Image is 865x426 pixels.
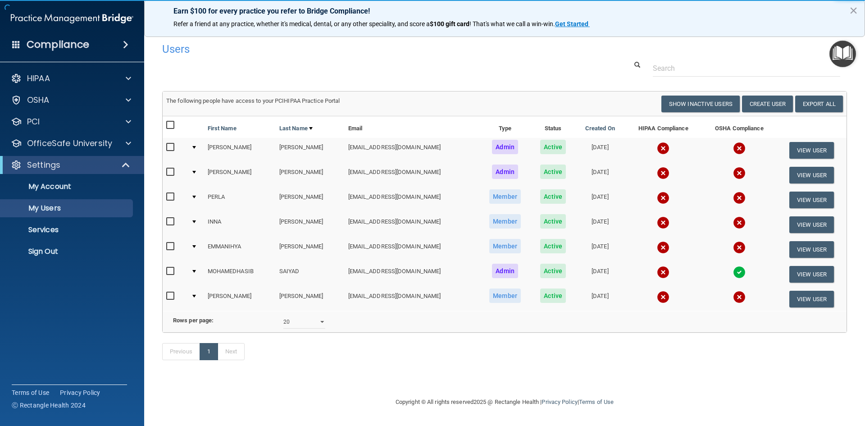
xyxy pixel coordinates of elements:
p: Settings [27,160,60,170]
img: cross.ca9f0e7f.svg [733,291,746,303]
button: Open Resource Center [829,41,856,67]
span: Admin [492,140,518,154]
button: Create User [742,96,793,112]
span: Active [540,165,566,179]
td: [EMAIL_ADDRESS][DOMAIN_NAME] [345,188,479,212]
td: [DATE] [575,287,625,311]
a: First Name [208,123,237,134]
span: Active [540,189,566,204]
span: Active [540,264,566,278]
th: HIPAA Compliance [625,116,702,138]
p: OfficeSafe University [27,138,112,149]
td: SAIYAD [276,262,345,287]
button: Show Inactive Users [661,96,740,112]
td: [PERSON_NAME] [276,138,345,163]
div: Copyright © All rights reserved 2025 @ Rectangle Health | | [340,388,669,417]
td: EMMANIHYA [204,237,276,262]
td: INNA [204,212,276,237]
img: cross.ca9f0e7f.svg [733,142,746,155]
span: Member [489,214,521,229]
img: cross.ca9f0e7f.svg [733,216,746,229]
td: [PERSON_NAME] [276,287,345,311]
td: PERLA [204,188,276,212]
p: HIPAA [27,73,50,84]
span: ! That's what we call a win-win. [469,20,555,27]
span: Ⓒ Rectangle Health 2024 [12,401,86,410]
a: Next [218,343,245,360]
img: cross.ca9f0e7f.svg [657,192,669,204]
img: cross.ca9f0e7f.svg [733,241,746,254]
button: View User [789,216,834,233]
td: [PERSON_NAME] [276,237,345,262]
td: [EMAIL_ADDRESS][DOMAIN_NAME] [345,237,479,262]
td: [PERSON_NAME] [276,188,345,212]
a: Created On [585,123,615,134]
img: cross.ca9f0e7f.svg [657,266,669,279]
td: MOHAMEDHASIB [204,262,276,287]
img: cross.ca9f0e7f.svg [657,142,669,155]
button: View User [789,241,834,258]
button: View User [789,167,834,183]
td: [EMAIL_ADDRESS][DOMAIN_NAME] [345,163,479,188]
td: [PERSON_NAME] [204,163,276,188]
h4: Compliance [27,38,89,51]
span: Active [540,140,566,154]
td: [DATE] [575,237,625,262]
p: Earn $100 for every practice you refer to Bridge Compliance! [173,7,836,15]
th: Type [479,116,531,138]
img: PMB logo [11,9,133,27]
td: [EMAIL_ADDRESS][DOMAIN_NAME] [345,262,479,287]
span: Member [489,189,521,204]
a: Settings [11,160,131,170]
th: Email [345,116,479,138]
img: cross.ca9f0e7f.svg [657,291,669,303]
a: Previous [162,343,200,360]
td: [PERSON_NAME] [204,287,276,311]
th: Status [531,116,575,138]
a: Privacy Policy [60,388,100,397]
p: OSHA [27,95,50,105]
td: [PERSON_NAME] [276,163,345,188]
span: Active [540,214,566,229]
span: Refer a friend at any practice, whether it's medical, dental, or any other speciality, and score a [173,20,430,27]
a: 1 [200,343,218,360]
h4: Users [162,43,556,55]
td: [DATE] [575,138,625,163]
td: [DATE] [575,212,625,237]
a: Export All [795,96,843,112]
input: Search [653,60,840,77]
p: Services [6,225,129,234]
p: PCI [27,116,40,127]
th: OSHA Compliance [702,116,777,138]
a: OfficeSafe University [11,138,131,149]
p: My Users [6,204,129,213]
img: cross.ca9f0e7f.svg [657,167,669,179]
a: Get Started [555,20,590,27]
button: View User [789,266,834,283]
td: [DATE] [575,188,625,212]
span: Member [489,239,521,253]
img: cross.ca9f0e7f.svg [657,241,669,254]
a: Privacy Policy [542,399,577,405]
button: View User [789,192,834,208]
img: cross.ca9f0e7f.svg [733,192,746,204]
a: PCI [11,116,131,127]
td: [EMAIL_ADDRESS][DOMAIN_NAME] [345,287,479,311]
p: My Account [6,182,129,191]
td: [EMAIL_ADDRESS][DOMAIN_NAME] [345,212,479,237]
span: The following people have access to your PCIHIPAA Practice Portal [166,97,340,104]
span: Member [489,289,521,303]
button: View User [789,142,834,159]
img: tick.e7d51cea.svg [733,266,746,279]
img: cross.ca9f0e7f.svg [657,216,669,229]
td: [DATE] [575,262,625,287]
td: [EMAIL_ADDRESS][DOMAIN_NAME] [345,138,479,163]
span: Active [540,289,566,303]
img: cross.ca9f0e7f.svg [733,167,746,179]
button: View User [789,291,834,307]
a: OSHA [11,95,131,105]
td: [PERSON_NAME] [276,212,345,237]
button: Close [849,3,858,18]
td: [DATE] [575,163,625,188]
td: [PERSON_NAME] [204,138,276,163]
